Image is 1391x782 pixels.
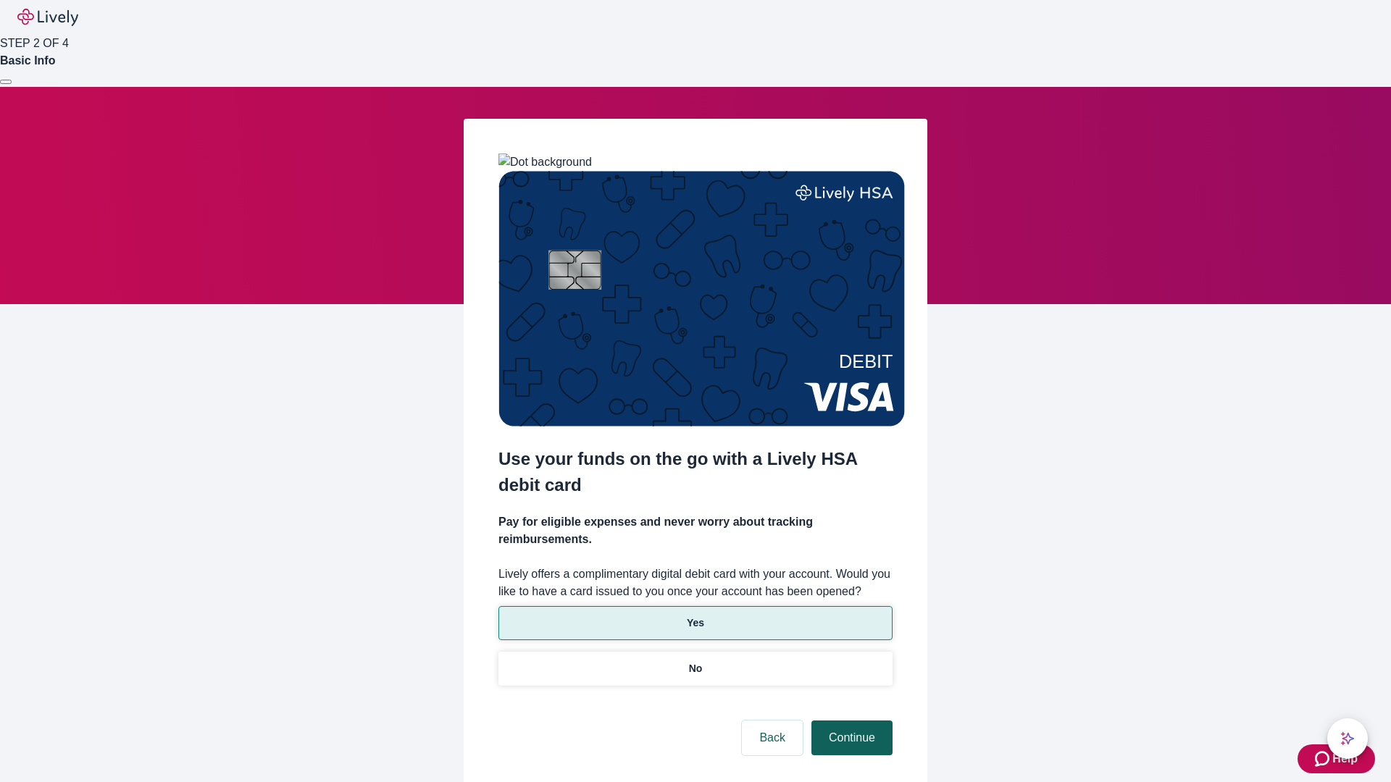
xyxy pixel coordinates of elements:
button: Zendesk support iconHelp [1298,744,1375,773]
img: Debit card [498,171,905,426]
button: No [498,652,893,686]
button: Back [742,720,803,755]
h4: Pay for eligible expenses and never worry about tracking reimbursements. [498,513,893,548]
h2: Use your funds on the go with a Lively HSA debit card [498,446,893,498]
p: No [689,661,703,676]
svg: Zendesk support icon [1315,750,1332,768]
img: Lively [17,9,78,26]
button: Yes [498,606,893,640]
p: Yes [687,615,704,631]
svg: Lively AI Assistant [1340,731,1355,746]
button: Continue [811,720,893,755]
img: Dot background [498,154,592,171]
label: Lively offers a complimentary digital debit card with your account. Would you like to have a card... [498,566,893,600]
span: Help [1332,750,1358,768]
button: chat [1327,718,1368,759]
